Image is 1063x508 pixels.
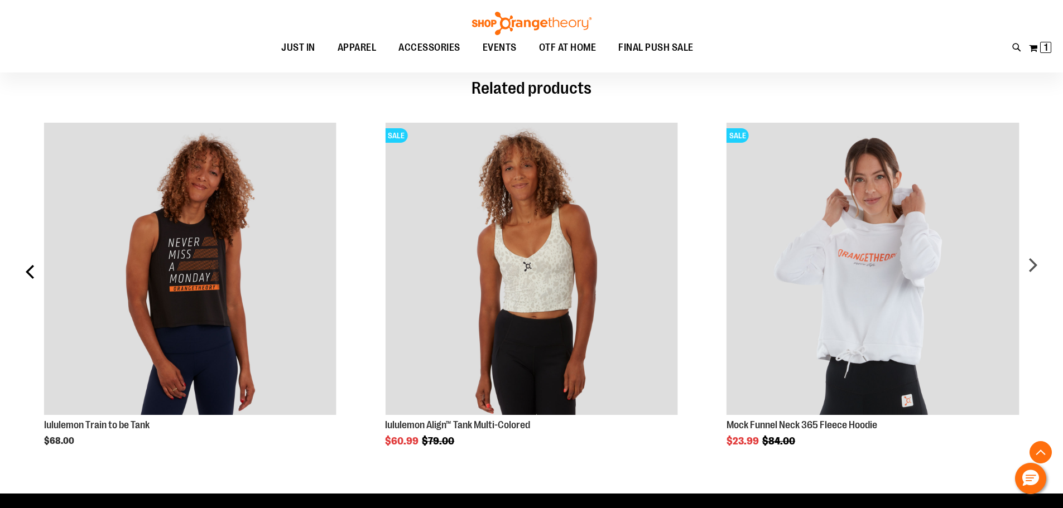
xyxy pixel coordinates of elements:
a: lululemon Train to be Tank [44,419,150,430]
span: Related products [472,79,591,98]
span: 1 [1044,42,1048,53]
span: $60.99 [385,436,420,447]
span: FINAL PUSH SALE [618,35,694,60]
span: $23.99 [727,436,761,447]
div: prev [20,106,42,446]
a: OTF AT HOME [528,35,608,61]
a: JUST IN [270,35,326,61]
a: EVENTS [472,35,528,61]
span: $84.00 [762,436,797,447]
span: EVENTS [483,35,517,60]
a: APPAREL [326,35,388,61]
button: Back To Top [1030,441,1052,463]
span: $68.00 [44,436,76,446]
a: ACCESSORIES [387,35,472,61]
span: JUST IN [281,35,315,60]
a: lululemon Align™ Tank Multi-Colored [385,419,530,430]
a: Product Page Link [44,123,336,417]
a: Product Page Link [727,123,1019,417]
button: Hello, have a question? Let’s chat. [1015,463,1046,494]
span: APPAREL [338,35,377,60]
a: Mock Funnel Neck 365 Fleece Hoodie [727,419,877,430]
img: Product image for lululemon Align™ Tank Multi-Colored [385,123,677,415]
span: OTF AT HOME [539,35,597,60]
span: SALE [727,128,749,143]
a: FINAL PUSH SALE [607,35,705,60]
img: Shop Orangetheory [470,12,593,35]
img: Product image for Mock Funnel Neck 365 Fleece Hoodie [727,123,1019,415]
div: next [1021,106,1043,446]
a: Product Page Link [385,123,677,417]
span: SALE [385,128,407,143]
img: Product image for lululemon Train to be Tank [44,123,336,415]
span: $79.00 [422,436,456,447]
span: ACCESSORIES [398,35,460,60]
